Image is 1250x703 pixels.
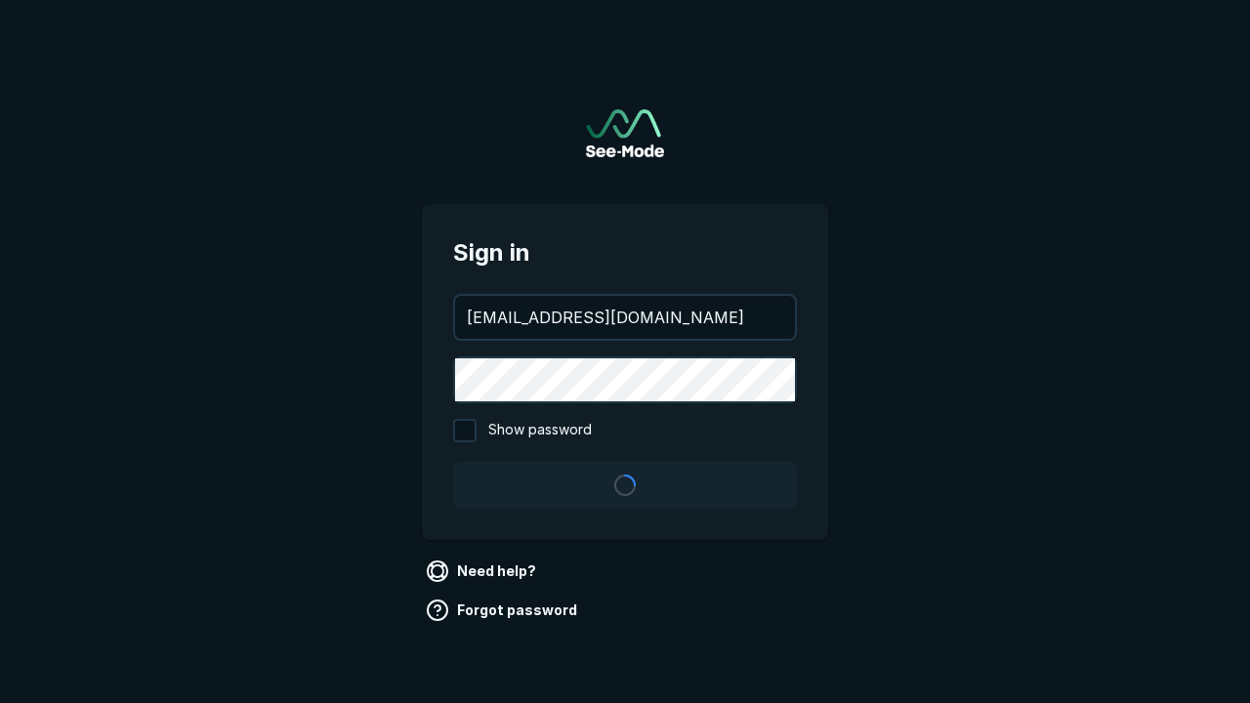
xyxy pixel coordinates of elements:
img: See-Mode Logo [586,109,664,157]
a: Forgot password [422,595,585,626]
a: Go to sign in [586,109,664,157]
a: Need help? [422,556,544,587]
span: Show password [488,419,592,442]
input: your@email.com [455,296,795,339]
span: Sign in [453,235,797,270]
